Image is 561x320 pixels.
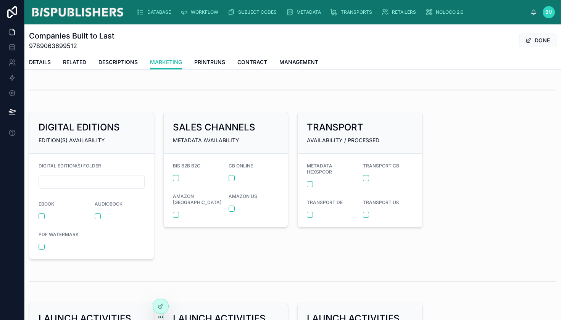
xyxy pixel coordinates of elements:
span: TRANSPORT CB [363,163,399,169]
span: RETAILERS [392,9,416,15]
a: DATABASE [134,5,176,19]
span: BIS B2B B2C [173,163,200,169]
span: DETAILS [29,58,51,66]
span: WORKFLOW [191,9,218,15]
span: TRANSPORT UK [363,199,399,205]
a: MANAGEMENT [279,55,318,71]
span: AMAZON [GEOGRAPHIC_DATA] [173,193,221,205]
img: App logo [31,6,124,18]
h2: DIGITAL EDITIONS [39,121,120,133]
span: NOLOCO 2.0 [436,9,464,15]
span: DIGITAL EDITION(S) FOLDER [39,163,101,169]
a: DESCRIPTIONS [98,55,138,71]
a: MARKETING [150,55,182,70]
span: TRANSPORT DE [307,199,343,205]
a: SUBJECT CODES [225,5,282,19]
span: BM [545,9,553,15]
span: 9789063699512 [29,41,114,50]
h2: SALES CHANNELS [173,121,255,133]
span: AUDIOBOOK [95,201,123,207]
span: EBOOK [39,201,54,207]
span: MANAGEMENT [279,58,318,66]
a: CONTRACT [237,55,267,71]
h1: Companies Built to Last [29,31,114,41]
span: MARKETING [150,58,182,66]
div: scrollable content [131,4,530,21]
span: AMAZON US [229,193,257,199]
h2: TRANSPORT [307,121,363,133]
a: PRINTRUNS [194,55,225,71]
span: AVAILABILITY / PROCESSED [307,137,379,143]
span: SUBJECT CODES [238,9,277,15]
span: DESCRIPTIONS [98,58,138,66]
span: DATABASE [147,9,171,15]
span: PRINTRUNS [194,58,225,66]
a: RELATED [63,55,86,71]
span: PDF WATERMARK [39,232,79,237]
span: RELATED [63,58,86,66]
span: METADATA AVAILABILITY [173,137,239,143]
button: DONE [519,34,556,47]
span: CB ONLINE [229,163,253,169]
a: TRANSPORTS [328,5,377,19]
span: CONTRACT [237,58,267,66]
a: NOLOCO 2.0 [423,5,469,19]
span: METADATA HEXSPOOR [307,163,332,175]
span: METADATA [297,9,321,15]
a: METADATA [284,5,326,19]
a: DETAILS [29,55,51,71]
span: TRANSPORTS [341,9,372,15]
a: WORKFLOW [178,5,224,19]
a: RETAILERS [379,5,421,19]
span: EDITION(S) AVAILABILITY [39,137,105,143]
